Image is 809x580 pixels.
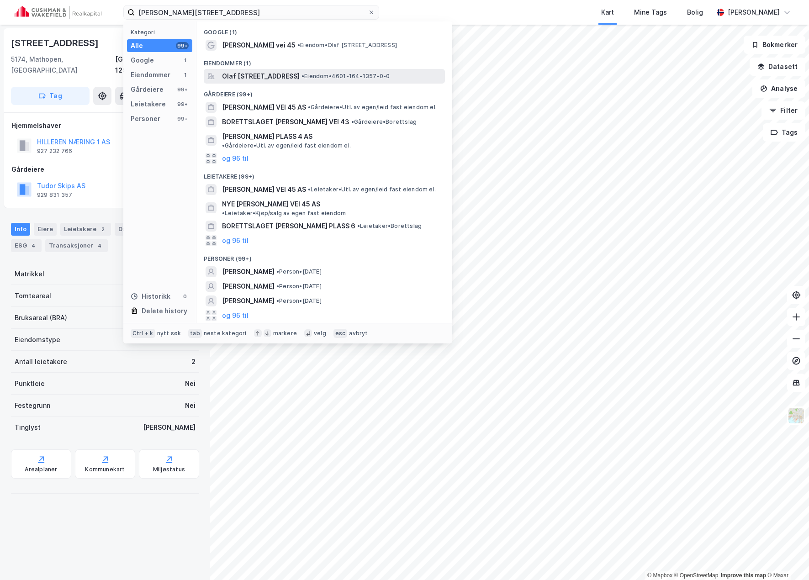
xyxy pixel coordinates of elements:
span: Leietaker • Borettslag [357,222,422,230]
span: Leietaker • Kjøp/salg av egen fast eiendom [222,210,346,217]
div: Antall leietakere [15,356,67,367]
div: Alle [131,40,143,51]
div: [PERSON_NAME] [143,422,196,433]
div: 2 [191,356,196,367]
div: velg [314,330,326,337]
a: OpenStreetMap [674,572,719,579]
input: Søk på adresse, matrikkel, gårdeiere, leietakere eller personer [135,5,368,19]
div: [PERSON_NAME] [728,7,780,18]
div: 2 [98,225,107,234]
img: cushman-wakefield-realkapital-logo.202ea83816669bd177139c58696a8fa1.svg [15,6,101,19]
span: Eiendom • 4601-164-1357-0-0 [301,73,390,80]
div: Kategori [131,29,192,36]
div: Miljøstatus [153,466,185,473]
span: NYE [PERSON_NAME] VEI 45 AS [222,199,320,210]
button: og 96 til [222,310,249,321]
div: Datasett [115,223,149,236]
div: Google (1) [196,21,452,38]
div: Leietakere (99+) [196,166,452,182]
div: 1 [181,71,189,79]
span: Olaf [STREET_ADDRESS] [222,71,300,82]
button: og 96 til [222,153,249,164]
div: Nei [185,378,196,389]
div: Punktleie [15,378,45,389]
div: Festegrunn [15,400,50,411]
button: Bokmerker [744,36,805,54]
div: 99+ [176,100,189,108]
span: Person • [DATE] [276,268,322,275]
div: nytt søk [157,330,181,337]
div: Info [11,223,30,236]
span: Gårdeiere • Borettslag [351,118,417,126]
div: Kart [601,7,614,18]
div: Kontrollprogram for chat [763,536,809,580]
div: Gårdeiere [131,84,164,95]
div: esc [333,329,348,338]
div: [GEOGRAPHIC_DATA], 129/814 [115,54,199,76]
div: 99+ [176,115,189,122]
span: [PERSON_NAME] VEI 45 AS [222,102,306,113]
span: • [297,42,300,48]
div: Matrikkel [15,269,44,279]
span: • [276,283,279,290]
span: Leietaker • Utl. av egen/leid fast eiendom el. [308,186,436,193]
span: • [301,73,304,79]
button: og 96 til [222,235,249,246]
div: 0 [181,293,189,300]
div: 927 232 766 [37,148,72,155]
span: [PERSON_NAME] VEI 45 AS [222,184,306,195]
span: • [308,186,311,193]
div: Ctrl + k [131,329,155,338]
div: [STREET_ADDRESS] [11,36,100,50]
div: Eiere [34,223,57,236]
div: Eiendomstype [15,334,60,345]
span: • [222,142,225,149]
span: Person • [DATE] [276,297,322,305]
a: Mapbox [647,572,672,579]
span: • [222,210,225,216]
div: 99+ [176,86,189,93]
span: • [276,268,279,275]
a: Improve this map [721,572,766,579]
span: BORETTSLAGET [PERSON_NAME] VEI 43 [222,116,349,127]
span: [PERSON_NAME] [222,266,275,277]
span: • [308,104,311,111]
span: BORETTSLAGET [PERSON_NAME] PLASS 6 [222,221,355,232]
span: • [351,118,354,125]
div: Leietakere [131,99,166,110]
div: Hjemmelshaver [11,120,199,131]
span: [PERSON_NAME] PLASS 4 AS [222,131,312,142]
div: Tinglyst [15,422,41,433]
div: markere [273,330,297,337]
span: Eiendom • Olaf [STREET_ADDRESS] [297,42,397,49]
div: Bruksareal (BRA) [15,312,67,323]
div: Mine Tags [634,7,667,18]
div: Eiendommer (1) [196,53,452,69]
span: Gårdeiere • Utl. av egen/leid fast eiendom el. [308,104,437,111]
iframe: Chat Widget [763,536,809,580]
button: Tags [763,123,805,142]
div: Google [131,55,154,66]
span: • [357,222,360,229]
div: Transaksjoner [45,239,108,252]
div: Leietakere [60,223,111,236]
div: Historikk [131,291,170,302]
div: 5174, Mathopen, [GEOGRAPHIC_DATA] [11,54,115,76]
div: neste kategori [204,330,247,337]
span: [PERSON_NAME] [222,281,275,292]
div: Personer (99+) [196,248,452,264]
span: [PERSON_NAME] vei 45 [222,40,296,51]
button: Analyse [752,79,805,98]
div: Arealplaner [25,466,57,473]
span: Person • [DATE] [276,283,322,290]
button: Datasett [750,58,805,76]
div: 99+ [176,42,189,49]
div: Eiendommer [131,69,170,80]
span: [PERSON_NAME] [222,295,275,306]
div: 1 [181,57,189,64]
div: 4 [95,241,104,250]
div: Tomteareal [15,290,51,301]
div: ESG [11,239,42,252]
div: tab [188,329,202,338]
div: Bolig [687,7,703,18]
